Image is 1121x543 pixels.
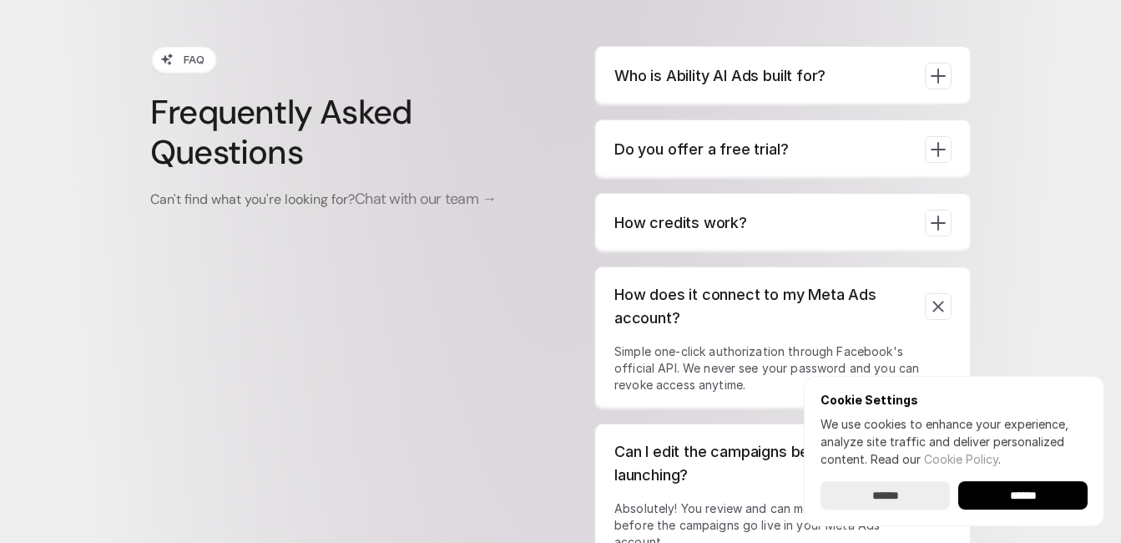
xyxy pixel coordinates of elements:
p: How credits work? [614,211,911,235]
p: Who is Ability AI Ads built for? [614,64,911,88]
p: FAQ [184,51,205,69]
span: Read our . [871,452,1001,466]
p: Can I edit the campaigns before launching? [614,440,911,487]
h6: Cookie Settings [821,393,1088,407]
p: How does it connect to my Meta Ads account? [614,283,911,330]
span: Chat with our team → [355,189,497,209]
a: Cookie Policy [924,452,998,466]
h3: Frequently Asked Questions [150,92,528,172]
p: We use cookies to enhance your experience, analyze site traffic and deliver personalized content. [821,415,1088,468]
a: Chat with our team → [355,190,497,208]
p: Do you offer a free trial? [614,138,911,161]
p: Can't find what you're looking for? [150,189,528,210]
p: Simple one-click authorization through Facebook's official API. We never see your password and yo... [614,343,925,393]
